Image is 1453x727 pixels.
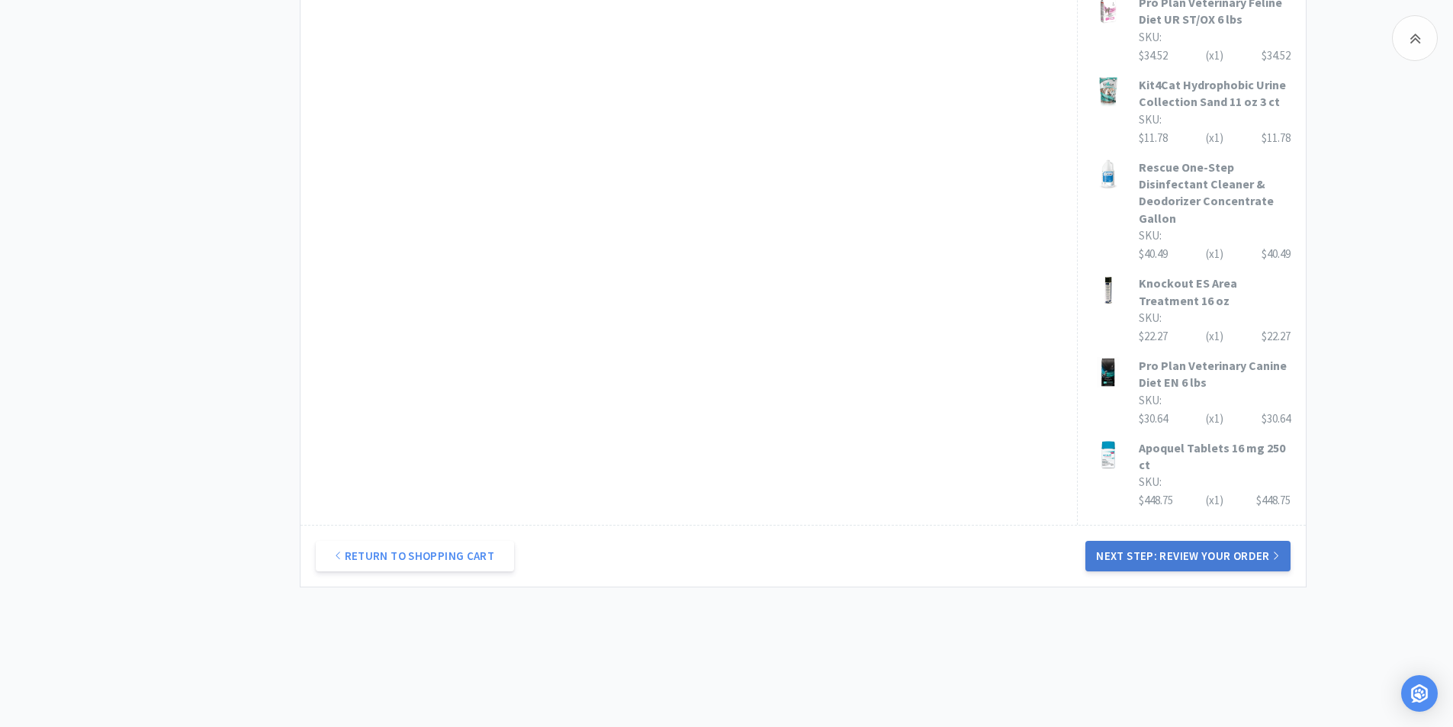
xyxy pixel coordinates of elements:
[1139,310,1162,325] span: SKU:
[1093,159,1124,189] img: 3a70efc8e7774f8595fc6546c5691c4e_194648.jpeg
[1139,159,1291,227] h3: Rescue One-Step Disinfectant Cleaner & Deodorizer Concentrate Gallon
[1139,474,1162,489] span: SKU:
[1262,245,1291,263] div: $40.49
[1206,491,1223,510] div: (x 1 )
[1139,275,1291,309] h3: Knockout ES Area Treatment 16 oz
[1401,675,1438,712] div: Open Intercom Messenger
[1139,76,1291,111] h3: Kit4Cat Hydrophobic Urine Collection Sand 11 oz 3 ct
[1139,410,1291,428] div: $30.64
[1139,245,1291,263] div: $40.49
[1262,47,1291,65] div: $34.52
[1206,327,1223,346] div: (x 1 )
[1093,357,1124,388] img: a415218f61974cb3b1f6982926964681_114982.jpeg
[1262,410,1291,428] div: $30.64
[316,541,514,571] a: Return to Shopping Cart
[1256,491,1291,510] div: $448.75
[1093,275,1124,305] img: 2b86d13baf0e4334b6740c632fe4bd34_117174.jpeg
[1139,327,1291,346] div: $22.27
[1139,129,1291,147] div: $11.78
[1139,439,1291,474] h3: Apoquel Tablets 16 mg 250 ct
[1139,228,1162,243] span: SKU:
[1085,541,1290,571] button: Next Step: Review Your Order
[1262,129,1291,147] div: $11.78
[1262,327,1291,346] div: $22.27
[1139,393,1162,407] span: SKU:
[1206,47,1223,65] div: (x 1 )
[1206,129,1223,147] div: (x 1 )
[1139,112,1162,127] span: SKU:
[1093,76,1124,107] img: 4002861b9e2646d898bcec5717c964a3_112133.jpeg
[1206,410,1223,428] div: (x 1 )
[1139,30,1162,44] span: SKU:
[1139,357,1291,391] h3: Pro Plan Veterinary Canine Diet EN 6 lbs
[1139,47,1291,65] div: $34.52
[1206,245,1223,263] div: (x 1 )
[1139,491,1291,510] div: $448.75
[1093,439,1124,470] img: 4ad1ec8484b94f4ab5c9540ea92a0df2_837744.jpeg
